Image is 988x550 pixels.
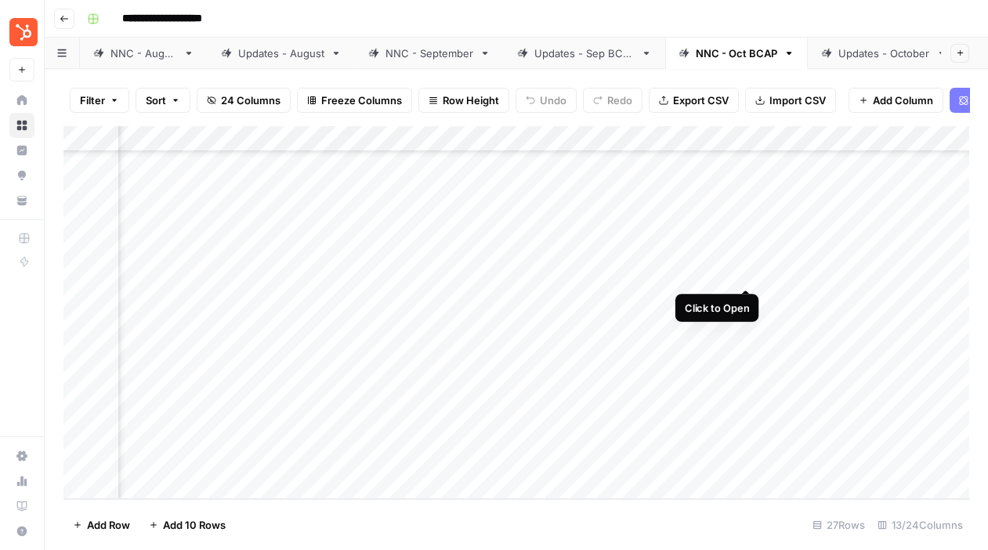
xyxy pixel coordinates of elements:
[540,92,566,108] span: Undo
[696,45,777,61] div: NNC - Oct BCAP
[70,88,129,113] button: Filter
[110,45,177,61] div: NNC - [DATE]
[9,113,34,138] a: Browse
[9,443,34,469] a: Settings
[221,92,280,108] span: 24 Columns
[139,512,235,537] button: Add 10 Rows
[583,88,642,113] button: Redo
[87,517,130,533] span: Add Row
[80,38,208,69] a: NNC - [DATE]
[873,92,933,108] span: Add Column
[769,92,826,108] span: Import CSV
[63,512,139,537] button: Add Row
[163,517,226,533] span: Add 10 Rows
[9,494,34,519] a: Learning Hub
[197,88,291,113] button: 24 Columns
[443,92,499,108] span: Row Height
[9,519,34,544] button: Help + Support
[136,88,190,113] button: Sort
[297,88,412,113] button: Freeze Columns
[516,88,577,113] button: Undo
[871,512,969,537] div: 13/24 Columns
[504,38,665,69] a: Updates - Sep BCAP
[665,38,808,69] a: NNC - Oct BCAP
[745,88,836,113] button: Import CSV
[355,38,504,69] a: NNC - September
[9,469,34,494] a: Usage
[534,45,635,61] div: Updates - Sep BCAP
[9,138,34,163] a: Insights
[9,18,38,46] img: Blog Content Action Plan Logo
[385,45,473,61] div: NNC - September
[9,188,34,213] a: Your Data
[208,38,355,69] a: Updates - August
[607,92,632,108] span: Redo
[9,13,34,52] button: Workspace: Blog Content Action Plan
[80,92,105,108] span: Filter
[849,88,943,113] button: Add Column
[673,92,729,108] span: Export CSV
[684,300,749,316] div: Click to Open
[9,88,34,113] a: Home
[649,88,739,113] button: Export CSV
[146,92,166,108] span: Sort
[9,163,34,188] a: Opportunities
[838,45,930,61] div: Updates - October
[238,45,324,61] div: Updates - August
[321,92,402,108] span: Freeze Columns
[808,38,961,69] a: Updates - October
[806,512,871,537] div: 27 Rows
[418,88,509,113] button: Row Height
